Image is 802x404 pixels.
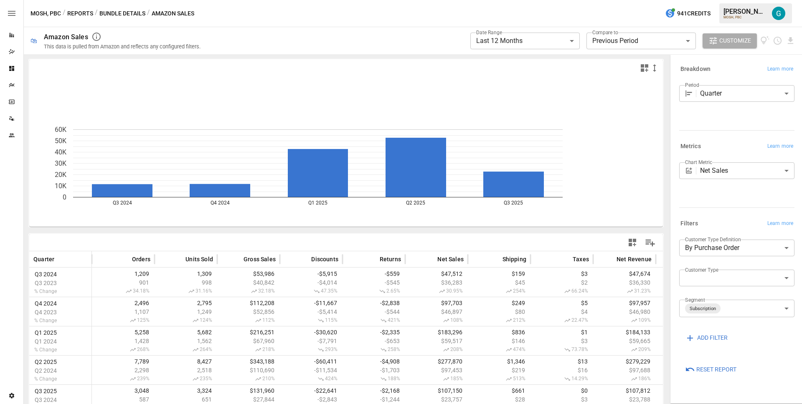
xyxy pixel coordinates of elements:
span: -$3,241 [660,338,714,344]
span: $159 [472,270,526,277]
span: Quarter [33,255,54,263]
span: $23,757 [409,396,464,403]
span: 188% [347,376,401,382]
span: $40,842 [221,279,276,286]
span: -$545 [347,279,401,286]
span: -$4,014 [284,279,338,286]
button: Schedule report [773,36,782,45]
div: / [147,8,150,19]
span: 587 [96,396,150,403]
span: Previous Period [592,37,638,45]
button: View documentation [760,33,770,48]
span: $59,517 [409,338,464,344]
span: 1,428 [96,338,150,344]
span: -$1,410 [660,396,714,403]
span: 3,048 [96,387,150,394]
button: Sort [660,253,672,265]
span: $183,296 [409,329,464,336]
span: $27,844 [221,396,276,403]
span: $16 [535,367,589,374]
button: Sort [299,253,310,265]
div: By Purchase Order [679,240,794,256]
span: $3 [535,396,589,403]
span: 208% [409,346,464,353]
span: Q1 2024 [33,338,58,345]
span: 31.23% [597,288,652,295]
span: Learn more [767,142,793,151]
span: $46,980 [597,308,652,315]
span: $53,986 [221,270,276,277]
span: 1,309 [159,270,213,277]
label: Compare to [592,29,618,36]
text: 60K [55,126,67,134]
button: Sort [490,253,502,265]
span: 941 Credits [677,8,711,19]
text: Q4 2024 [211,200,230,206]
span: 108% [409,317,464,324]
button: Sort [55,253,67,265]
label: Date Range [476,29,502,36]
span: $0 [535,387,589,394]
span: 513% [472,376,526,382]
span: 424% [284,376,338,382]
span: $97,688 [597,367,652,374]
span: 34.18% [96,288,150,295]
span: -$5,979 [660,367,714,374]
button: Sort [173,253,185,265]
div: / [63,8,66,19]
text: 30K [55,159,67,167]
span: $343,188 [221,358,276,365]
span: Subscription [686,304,719,313]
span: Q4 2024 [33,300,58,307]
span: $47,512 [409,270,464,277]
span: Shipping [503,255,526,263]
span: 2,496 [96,300,150,306]
span: 32.18% [221,288,276,295]
span: 84.59% [660,288,714,295]
span: 125% [96,317,150,324]
span: -$2,838 [347,300,401,306]
span: Q3 2025 [33,388,58,394]
span: -$22,641 [284,387,338,394]
span: 254% [472,288,526,295]
span: Q1 2025 [33,329,58,336]
span: 209% [597,346,652,353]
span: 186% [597,376,652,382]
span: -$15,354 [660,358,714,365]
span: $1 [535,329,589,336]
span: -$2,703 [660,308,714,315]
span: -$653 [347,338,401,344]
span: -$10,208 [660,329,714,336]
span: 651 [159,396,213,403]
span: Reset Report [696,364,736,375]
span: 2.65% [347,288,401,295]
span: -$11,534 [284,367,338,374]
span: $184,133 [597,329,652,336]
span: 1,107 [96,308,150,315]
span: 1,209 [96,270,150,277]
span: 185% [409,376,464,382]
span: Learn more [767,220,793,228]
button: Gavin Acres [767,2,790,25]
span: $146 [472,338,526,344]
span: 101% [660,317,714,324]
span: $23,788 [597,396,652,403]
span: Q2 2024 [33,367,58,374]
text: Q3 2025 [504,200,523,206]
span: $59,665 [597,338,652,344]
h6: Breakdown [680,65,711,74]
span: $112,208 [221,300,276,306]
svg: A chart. [29,76,657,227]
span: $2 [535,279,589,286]
span: 2,795 [159,300,213,306]
button: Sort [604,253,616,265]
span: $277,870 [409,358,464,365]
text: 0 [63,193,66,201]
span: 210% [221,376,276,382]
span: Last 12 Months [476,37,523,45]
span: -$1,703 [347,367,401,374]
span: -$4,908 [347,358,401,365]
span: $36,283 [409,279,464,286]
button: 941Credits [662,6,714,21]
